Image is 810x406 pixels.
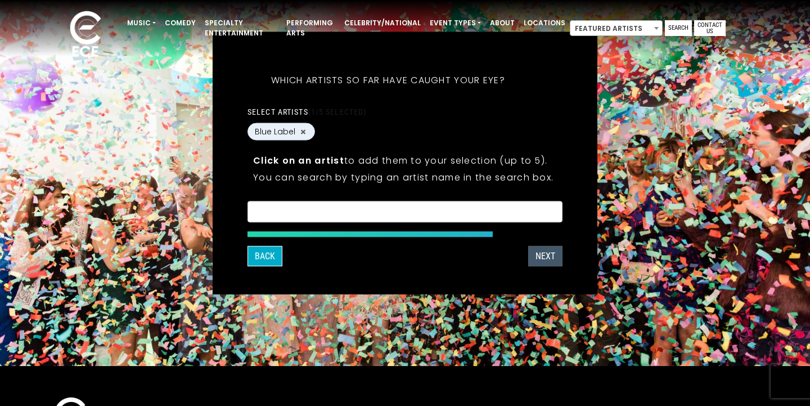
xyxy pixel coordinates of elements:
a: About [485,13,519,33]
span: (1/5 selected) [308,107,367,116]
a: Celebrity/National [340,13,425,33]
h5: Which artists so far have caught your eye? [247,60,529,101]
button: Remove Blue Label [299,127,308,137]
a: Performing Arts [282,13,340,43]
label: Select artists [247,107,366,117]
a: Comedy [160,13,200,33]
button: Next [528,246,562,267]
p: You can search by typing an artist name in the search box. [253,170,557,184]
a: Search [665,20,692,36]
a: Contact Us [694,20,726,36]
span: Blue Label [255,126,295,138]
a: Locations [519,13,570,33]
span: Featured Artists [570,20,663,36]
a: Specialty Entertainment [200,13,282,43]
button: Back [247,246,282,267]
textarea: Search [255,209,555,219]
p: to add them to your selection (up to 5). [253,154,557,168]
img: ece_new_logo_whitev2-1.png [57,8,114,62]
a: Music [123,13,160,33]
strong: Click on an artist [253,154,344,167]
a: Event Types [425,13,485,33]
span: Featured Artists [570,21,662,37]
